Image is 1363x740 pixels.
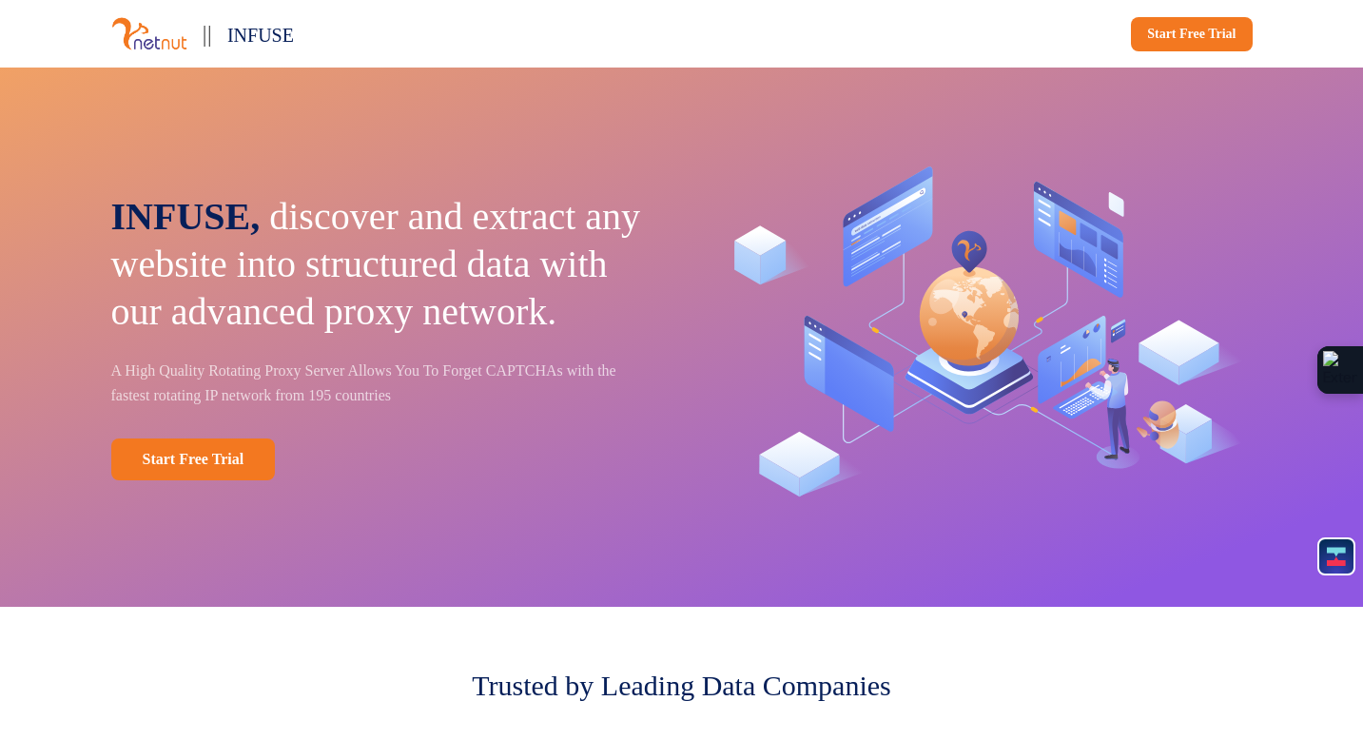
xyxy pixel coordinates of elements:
[1131,17,1252,51] a: Start Free Trial
[227,25,294,46] span: INFUSE
[472,664,891,707] p: Trusted by Leading Data Companies
[203,15,212,52] p: ||
[111,193,655,336] p: discover and extract any website into structured data with our advanced proxy network.
[111,359,655,408] p: A High Quality Rotating Proxy Server Allows You To Forget CAPTCHAs with the fastest rotating IP n...
[111,195,261,238] span: INFUSE,
[1323,351,1357,389] img: Extension Icon
[111,438,276,480] a: Start Free Trial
